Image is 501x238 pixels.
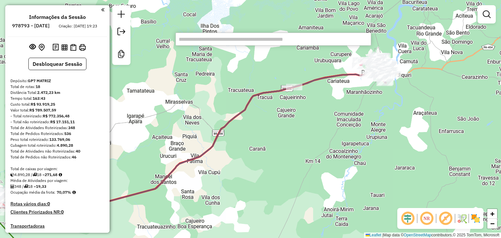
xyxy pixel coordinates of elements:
strong: 18 [36,84,40,89]
i: Cubagem total roteirizado [10,173,14,177]
h6: 978793 - [DATE] [12,23,50,29]
a: Criar modelo [115,48,128,62]
div: - Total roteirizado: [10,113,104,119]
a: Exibir filtros [480,8,493,21]
strong: 536 [64,131,71,136]
div: Total de caixas por viagem: [10,166,104,172]
strong: GP7 MATRIZ [28,78,51,83]
em: Média calculada utilizando a maior ocupação (%Peso ou %Cubagem) de cada rota da sessão. Rotas cro... [72,190,76,194]
div: Total de Pedidos não Roteirizados: [10,154,104,160]
strong: R$ 93.919,25 [31,102,55,107]
strong: 46 [72,155,76,159]
strong: 163:43 [33,96,45,101]
div: Criação: [DATE] 19:23 [56,23,100,29]
div: 4.890,28 / 18 = [10,172,104,178]
button: Imprimir Rotas [78,43,87,52]
span: + [490,210,494,218]
div: Total de Atividades Roteirizadas: [10,125,104,131]
h4: Rotas vários dias: [10,201,104,207]
a: Exportar sessão [115,25,128,40]
strong: R$ 789.507,59 [29,108,56,112]
div: Distância Total: [10,90,104,96]
button: Exibir sessão original [28,42,37,52]
div: Valor total: [10,107,104,113]
button: Visualizar Romaneio [69,43,78,52]
div: Total de Pedidos Roteirizados: [10,131,104,137]
a: Nova sessão e pesquisa [115,8,128,22]
a: Clique aqui para minimizar o painel [101,6,104,13]
span: Ocultar deslocamento [400,211,416,226]
a: Zoom out [487,219,497,229]
img: Exibir/Ocultar setores [470,213,481,224]
div: Depósito: [10,78,104,84]
img: Fluxo de ruas [457,213,467,224]
div: Cubagem total roteirizado: [10,142,104,148]
span: Ocupação média da frota: [10,190,55,195]
div: Total de rotas: [10,84,104,90]
div: Tempo total: [10,96,104,101]
strong: 348 [68,125,75,130]
i: Total de rotas [24,185,28,188]
a: OpenStreetMap [404,233,432,237]
span: Ocultar NR [419,211,434,226]
span: Exibir rótulo [438,211,453,226]
strong: 133.769,06 [49,137,70,142]
div: Média de Atividades por viagem: [10,178,104,184]
span: | [382,233,383,237]
div: 348 / 18 = [10,184,104,189]
div: Total de Atividades não Roteirizadas: [10,148,104,154]
button: Desbloquear Sessão [28,58,86,70]
strong: 0 [61,209,64,215]
button: Centralizar mapa no depósito ou ponto de apoio [37,42,46,52]
strong: 40 [76,149,80,154]
i: Total de Atividades [10,185,14,188]
i: Total de rotas [33,173,37,177]
div: Peso total roteirizado: [10,137,104,142]
strong: R$ 17.151,11 [50,119,75,124]
button: Logs desbloquear sessão [51,42,60,52]
strong: 0 [47,201,50,207]
a: Leaflet [366,233,381,237]
div: - Total não roteirizado: [10,119,104,125]
div: Map data © contributors,© 2025 TomTom, Microsoft [364,232,501,238]
span: − [490,219,494,228]
h4: Clientes Priorizados NR: [10,209,104,215]
strong: 2.472,23 km [37,90,60,95]
a: Zoom in [487,209,497,219]
i: Meta Caixas/viagem: 220,00 Diferença: 51,68 [59,173,62,177]
h4: Transportadoras [10,223,104,229]
h4: Informações da Sessão [29,14,86,20]
div: Custo total: [10,101,104,107]
strong: 4.890,28 [57,143,73,148]
button: Visualizar relatório de Roteirização [60,43,69,52]
strong: 19,33 [36,184,46,189]
strong: 70,07% [57,190,71,195]
strong: R$ 772.356,48 [43,113,69,118]
strong: 271,68 [45,172,57,177]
